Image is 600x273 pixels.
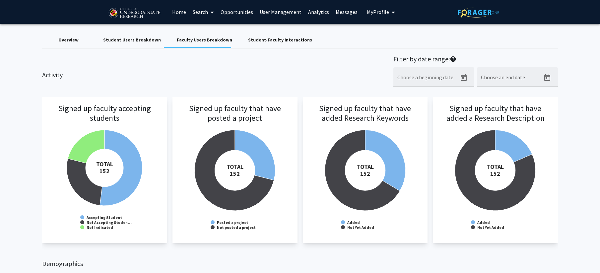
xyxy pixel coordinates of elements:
[457,71,470,85] button: Open calendar
[189,0,217,24] a: Search
[332,0,361,24] a: Messages
[42,55,63,79] h2: Activity
[5,243,28,268] iframe: Chat
[357,163,373,177] tspan: TOTAL 152
[477,225,504,230] text: Not Yet Added
[106,5,162,22] img: University of Maryland Logo
[217,0,256,24] a: Opportunities
[450,55,456,63] mat-icon: help
[217,220,248,225] text: Posted a project
[42,260,558,268] h2: Demographics
[309,104,421,141] h3: Signed up faculty that have added Research Keywords
[87,220,132,225] text: Not Accepting Studen…
[248,36,312,43] div: Student-Faculty Interactions
[96,160,113,175] tspan: TOTAL 152
[439,104,551,141] h3: Signed up faculty that have added a Research Description
[347,225,374,230] text: Not Yet Added
[347,220,360,225] text: Added
[58,36,79,43] div: Overview
[477,220,490,225] text: Added
[541,71,554,85] button: Open calendar
[103,36,161,43] div: Student Users Breakdown
[177,36,232,43] div: Faculty Users Breakdown
[226,163,243,177] tspan: TOTAL 152
[49,104,161,141] h3: Signed up faculty accepting students
[169,0,189,24] a: Home
[86,215,122,220] text: Accepting Student
[305,0,332,24] a: Analytics
[217,225,256,230] text: Not posted a project
[87,225,113,230] text: Not Indicated
[179,104,291,141] h3: Signed up faculty that have posted a project
[256,0,305,24] a: User Management
[458,7,499,18] img: ForagerOne Logo
[367,9,389,15] span: My Profile
[393,55,558,65] h2: Filter by date range:
[487,163,504,177] tspan: TOTAL 152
